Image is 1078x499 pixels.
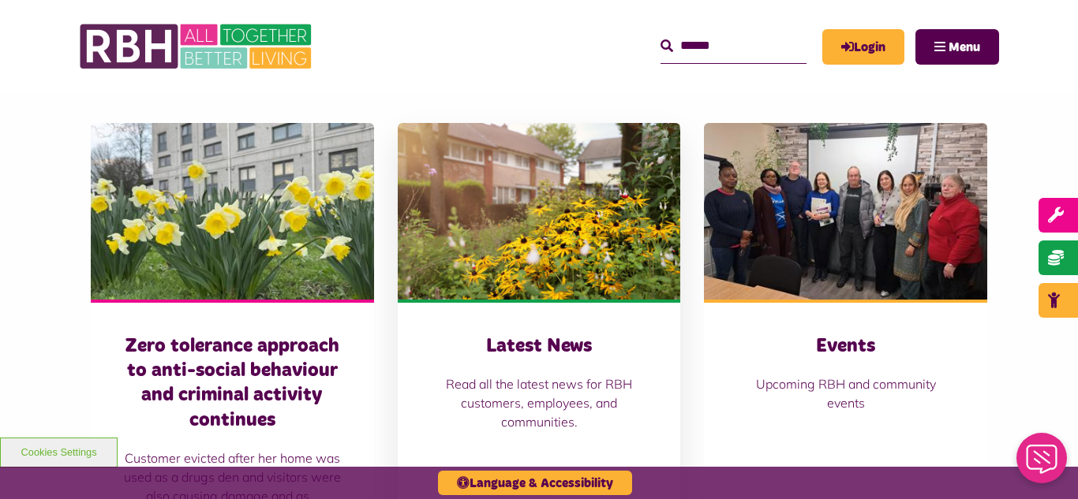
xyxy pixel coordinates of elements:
button: Language & Accessibility [438,471,632,495]
h3: Zero tolerance approach to anti-social behaviour and criminal activity continues [122,334,342,433]
h3: Latest News [429,334,649,359]
img: Group photo of customers and colleagues at Spotland Community Centre [704,123,987,300]
iframe: Netcall Web Assistant for live chat [1007,428,1078,499]
p: Read all the latest news for RBH customers, employees, and communities. [429,374,649,431]
span: Menu [949,41,980,54]
input: Search [661,29,807,63]
button: Navigation [915,29,999,65]
img: RBH [79,16,316,77]
img: Freehold [91,123,374,300]
a: MyRBH [822,29,904,65]
img: SAZ MEDIA RBH HOUSING4 [398,123,681,300]
p: Upcoming RBH and community events [736,374,956,412]
h3: Events [736,334,956,359]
